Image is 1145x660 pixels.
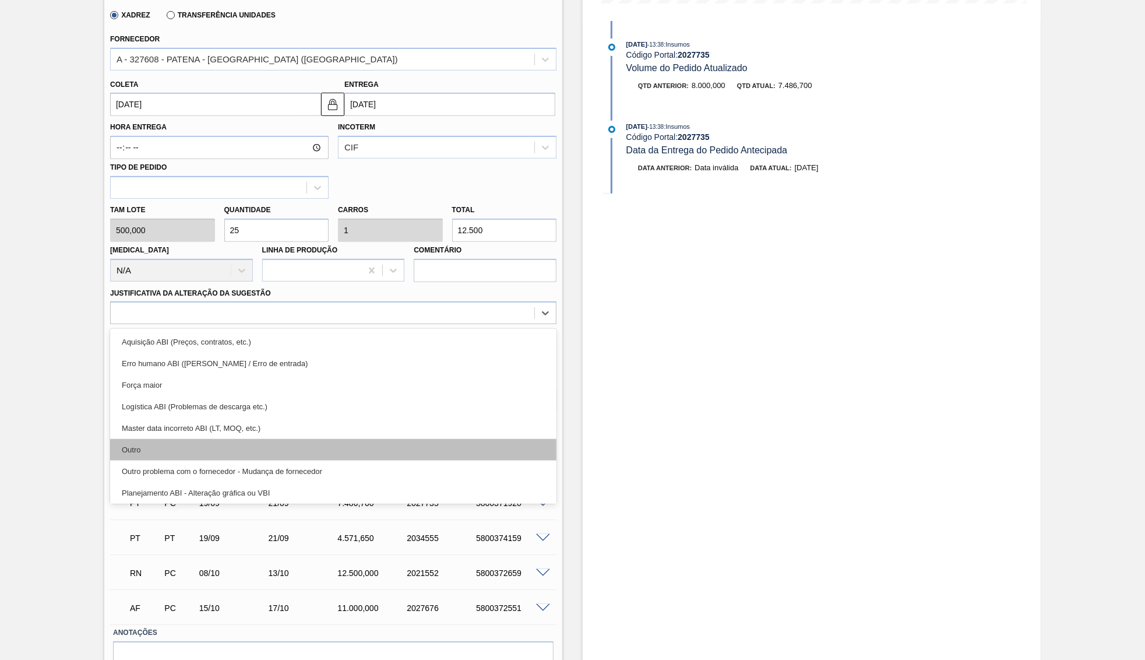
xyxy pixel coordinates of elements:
p: RN [130,568,160,578]
span: [DATE] [626,41,647,48]
input: dd/mm/yyyy [344,93,555,116]
div: Código Portal: [626,132,903,142]
div: 4.571,650 [334,533,412,543]
label: Hora Entrega [110,119,329,136]
span: Data anterior: [638,164,692,171]
div: Pedido de Compra [161,568,198,578]
div: 2034555 [404,533,481,543]
div: Outro problema com o fornecedor - Mudança de fornecedor [110,461,556,482]
p: AF [130,603,160,613]
div: 21/09/2025 [266,533,343,543]
span: Qtd atual: [737,82,776,89]
label: Observações [110,327,556,344]
label: Justificativa da Alteração da Sugestão [110,289,271,297]
label: Quantidade [224,206,271,214]
span: : Insumos [664,41,690,48]
span: Data da Entrega do Pedido Antecipada [626,145,788,155]
div: 08/10/2025 [196,568,274,578]
div: 5800372551 [473,603,551,613]
button: locked [321,93,344,116]
div: 11.000,000 [334,603,412,613]
span: 7.486,700 [778,81,812,90]
p: PT [130,533,160,543]
div: Outro [110,439,556,461]
div: Erro humano ABI ([PERSON_NAME] / Erro de entrada) [110,353,556,374]
div: Aguardando Faturamento [127,595,163,621]
input: dd/mm/yyyy [110,93,321,116]
label: Tam lote [110,202,215,219]
div: Pedido de Compra [161,603,198,613]
label: Total [452,206,475,214]
img: atual [608,44,615,51]
span: - 13:38 [647,41,664,48]
div: Master data incorreto ABI (LT, MOQ, etc.) [110,417,556,439]
label: Xadrez [110,11,150,19]
label: Fornecedor [110,35,160,43]
img: locked [326,97,340,111]
label: Coleta [110,80,138,89]
div: 2027676 [404,603,481,613]
label: Incoterm [338,123,375,131]
img: atual [608,126,615,133]
label: [MEDICAL_DATA] [110,246,169,254]
div: Pedido de Transferência [161,533,198,543]
div: 15/10/2025 [196,603,274,613]
div: CIF [344,143,358,153]
span: : Insumos [664,123,690,130]
span: 8.000,000 [692,81,725,90]
div: 17/10/2025 [266,603,343,613]
label: Comentário [414,242,556,259]
div: Logística ABI (Problemas de descarga etc.) [110,396,556,417]
span: [DATE] [795,163,819,172]
div: Aquisição ABI (Preços, contratos, etc.) [110,331,556,353]
div: Em renegociação [127,560,163,586]
label: Tipo de pedido [110,163,167,171]
div: A - 327608 - PATENA - [GEOGRAPHIC_DATA] ([GEOGRAPHIC_DATA]) [117,54,398,64]
strong: 2027735 [678,50,710,59]
label: Entrega [344,80,379,89]
div: 19/09/2025 [196,533,274,543]
div: 5800374159 [473,533,551,543]
div: 2021552 [404,568,481,578]
label: Carros [338,206,368,214]
span: Data inválida [695,163,738,172]
span: Qtd anterior: [638,82,689,89]
div: Código Portal: [626,50,903,59]
span: Data atual: [750,164,791,171]
div: Planejamento ABI - Alteração gráfica ou VBI [110,482,556,504]
div: 13/10/2025 [266,568,343,578]
div: 12.500,000 [334,568,412,578]
label: Transferência Unidades [167,11,276,19]
div: 5800372659 [473,568,551,578]
div: Força maior [110,374,556,396]
strong: 2027735 [678,132,710,142]
span: - 13:38 [647,124,664,130]
label: Anotações [113,624,554,641]
span: [DATE] [626,123,647,130]
label: Linha de Produção [262,246,338,254]
span: Volume do Pedido Atualizado [626,63,748,73]
div: Pedido em Trânsito [127,525,163,551]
